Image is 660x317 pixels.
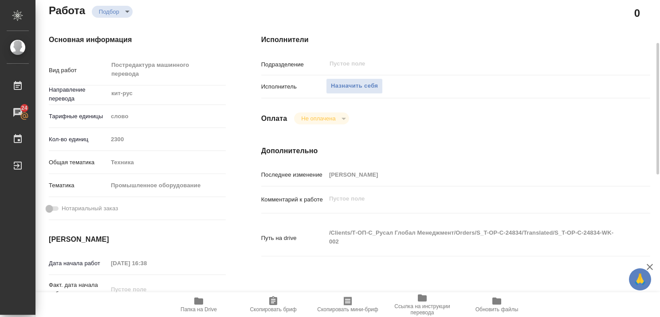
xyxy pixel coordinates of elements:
[96,8,122,15] button: Подбор
[326,225,618,249] textarea: /Clients/Т-ОП-С_Русал Глобал Менеджмент/Orders/S_T-OP-C-24834/Translated/S_T-OP-C-24834-WK-002
[299,115,338,122] button: Не оплачена
[108,133,226,146] input: Пустое поле
[261,170,326,179] p: Последнее изменение
[49,2,85,18] h2: Работа
[634,5,640,20] h2: 0
[460,292,534,317] button: Обновить файлы
[475,306,519,313] span: Обновить файлы
[49,259,108,268] p: Дата начала работ
[181,306,217,313] span: Папка на Drive
[629,268,651,290] button: 🙏
[261,60,326,69] p: Подразделение
[49,85,108,103] p: Направление перевода
[49,181,108,190] p: Тематика
[108,257,185,270] input: Пустое поле
[49,158,108,167] p: Общая тематика
[250,306,296,313] span: Скопировать бриф
[261,234,326,243] p: Путь на drive
[326,168,618,181] input: Пустое поле
[49,135,108,144] p: Кол-во единиц
[310,292,385,317] button: Скопировать мини-бриф
[108,178,226,193] div: Промышленное оборудование
[49,112,108,121] p: Тарифные единицы
[161,292,236,317] button: Папка на Drive
[317,306,378,313] span: Скопировать мини-бриф
[326,78,383,94] button: Назначить себя
[261,195,326,204] p: Комментарий к работе
[236,292,310,317] button: Скопировать бриф
[390,303,454,316] span: Ссылка на инструкции перевода
[294,112,349,124] div: Подбор
[2,101,33,124] a: 24
[632,270,648,289] span: 🙏
[62,204,118,213] span: Нотариальный заказ
[108,283,185,296] input: Пустое поле
[261,113,287,124] h4: Оплата
[385,292,460,317] button: Ссылка на инструкции перевода
[331,81,378,91] span: Назначить себя
[16,104,33,112] span: 24
[92,6,133,18] div: Подбор
[108,109,226,124] div: слово
[261,146,650,156] h4: Дополнительно
[49,281,108,298] p: Факт. дата начала работ
[108,155,226,170] div: Техника
[261,82,326,91] p: Исполнитель
[261,35,650,45] h4: Исполнители
[49,66,108,75] p: Вид работ
[329,58,597,69] input: Пустое поле
[49,35,226,45] h4: Основная информация
[49,234,226,245] h4: [PERSON_NAME]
